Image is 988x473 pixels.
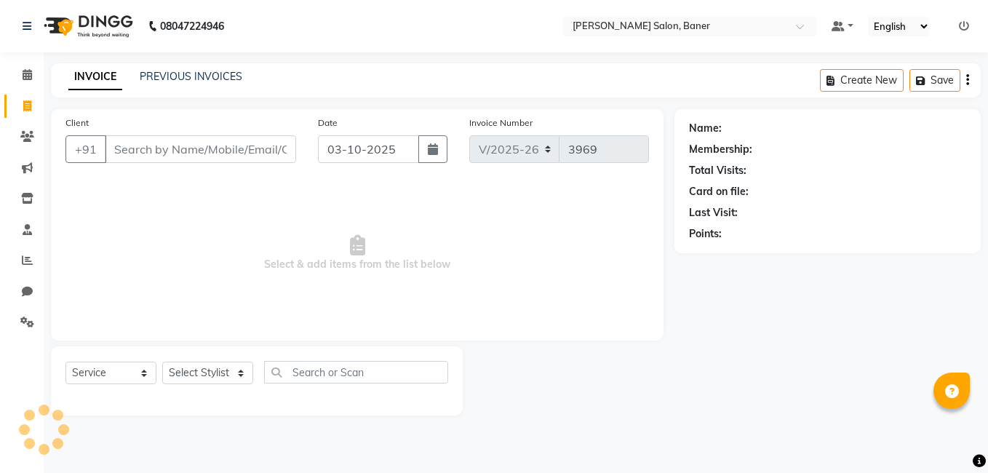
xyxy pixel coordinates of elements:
label: Date [318,116,338,130]
div: Membership: [689,142,752,157]
div: Total Visits: [689,163,746,178]
input: Search by Name/Mobile/Email/Code [105,135,296,163]
a: INVOICE [68,64,122,90]
button: Create New [820,69,904,92]
input: Search or Scan [264,361,448,383]
span: Select & add items from the list below [65,180,649,326]
button: +91 [65,135,106,163]
iframe: chat widget [927,415,973,458]
label: Client [65,116,89,130]
div: Points: [689,226,722,242]
button: Save [909,69,960,92]
img: logo [37,6,137,47]
div: Name: [689,121,722,136]
b: 08047224946 [160,6,224,47]
a: PREVIOUS INVOICES [140,70,242,83]
label: Invoice Number [469,116,533,130]
div: Card on file: [689,184,749,199]
div: Last Visit: [689,205,738,220]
